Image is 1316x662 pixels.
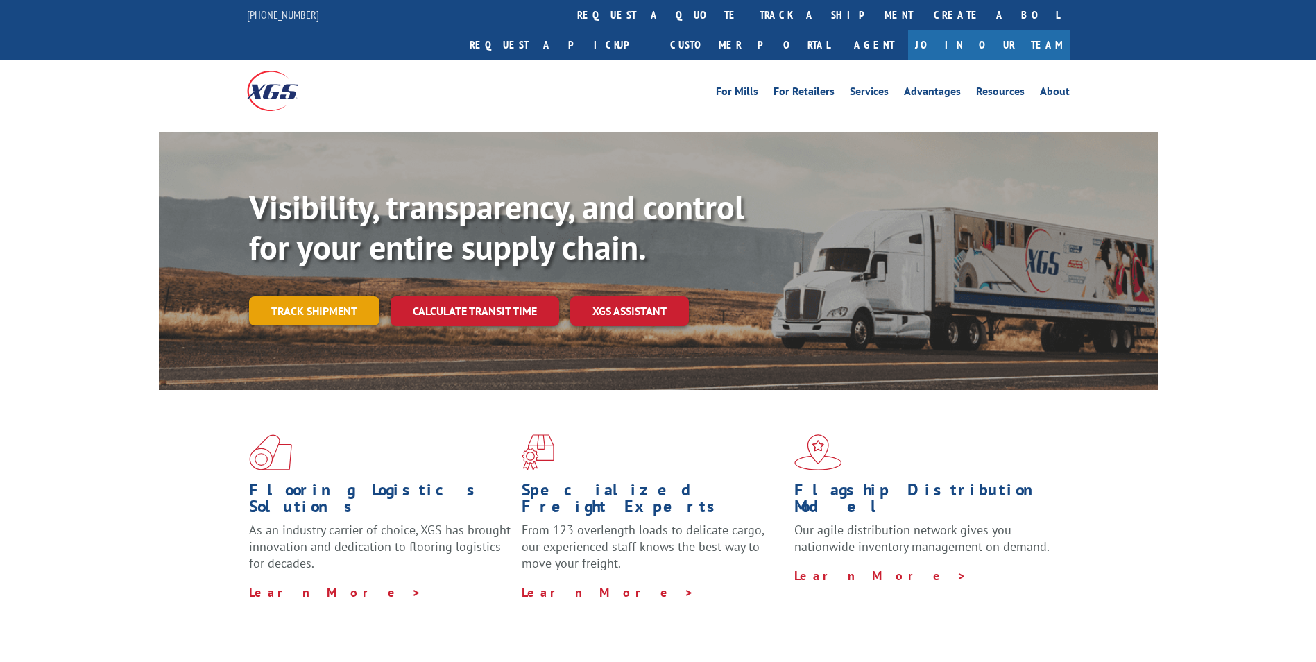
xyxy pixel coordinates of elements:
a: Join Our Team [908,30,1070,60]
a: For Mills [716,86,758,101]
a: Learn More > [522,584,694,600]
a: About [1040,86,1070,101]
a: XGS ASSISTANT [570,296,689,326]
p: From 123 overlength loads to delicate cargo, our experienced staff knows the best way to move you... [522,522,784,584]
span: As an industry carrier of choice, XGS has brought innovation and dedication to flooring logistics... [249,522,511,571]
span: Our agile distribution network gives you nationwide inventory management on demand. [794,522,1050,554]
h1: Flooring Logistics Solutions [249,482,511,522]
a: Agent [840,30,908,60]
a: Customer Portal [660,30,840,60]
a: Advantages [904,86,961,101]
a: Resources [976,86,1025,101]
a: Track shipment [249,296,379,325]
img: xgs-icon-flagship-distribution-model-red [794,434,842,470]
img: xgs-icon-total-supply-chain-intelligence-red [249,434,292,470]
a: Request a pickup [459,30,660,60]
a: Learn More > [249,584,422,600]
a: [PHONE_NUMBER] [247,8,319,22]
b: Visibility, transparency, and control for your entire supply chain. [249,185,744,269]
a: Services [850,86,889,101]
a: Calculate transit time [391,296,559,326]
a: For Retailers [774,86,835,101]
img: xgs-icon-focused-on-flooring-red [522,434,554,470]
h1: Specialized Freight Experts [522,482,784,522]
a: Learn More > [794,568,967,584]
h1: Flagship Distribution Model [794,482,1057,522]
